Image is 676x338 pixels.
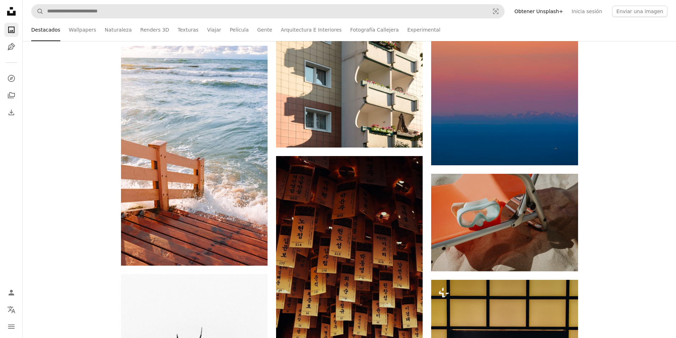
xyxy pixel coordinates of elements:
a: Experimental [407,18,440,41]
a: Ilustraciones [4,40,18,54]
a: Fotos [4,23,18,37]
a: Luna llena sobre el océano al atardecer [431,52,578,58]
a: Naturaleza [105,18,132,41]
a: Película [230,18,248,41]
img: Escaleras de madera que conducen al océano con olas rompiendo. [121,46,268,266]
a: Obtener Unsplash+ [510,6,567,17]
a: Arquitectura E Interiores [281,18,342,41]
a: Explorar [4,71,18,85]
a: Iniciar sesión / Registrarse [4,286,18,300]
a: Renders 3D [140,18,169,41]
a: Gente [257,18,272,41]
button: Enviar una imagen [612,6,667,17]
a: Inicio — Unsplash [4,4,18,20]
a: Máscara de snorkel descansando sobre una silla de playa naranja. [431,219,578,226]
button: Idioma [4,303,18,317]
a: Wallpapers [69,18,96,41]
img: Máscara de snorkel descansando sobre una silla de playa naranja. [431,174,578,271]
form: Encuentra imágenes en todo el sitio [31,4,505,18]
a: Historial de descargas [4,105,18,120]
a: Colecciones [4,88,18,102]
a: Texturas [178,18,199,41]
a: Escaleras de madera que conducen al océano con olas rompiendo. [121,153,268,159]
button: Menú [4,320,18,334]
a: Fotografía Callejera [350,18,399,41]
a: Moderno edificio de apartamentos con balcones y ventanas [276,52,423,59]
button: Buscar en Unsplash [32,5,44,18]
a: Viajar [207,18,221,41]
a: Muchas etiquetas de oración coreanas colgantes iluminadas por una luz cálida. [276,263,423,269]
button: Búsqueda visual [487,5,504,18]
a: Inicia sesión [567,6,606,17]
